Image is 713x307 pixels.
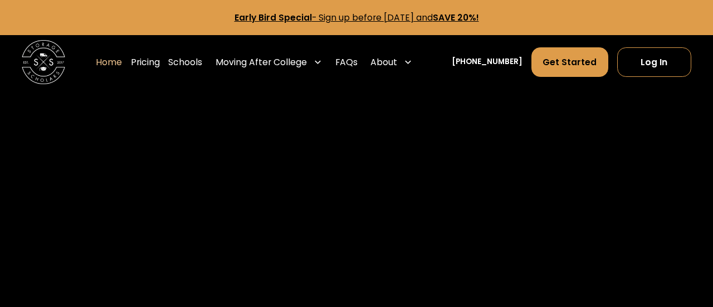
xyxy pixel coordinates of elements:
strong: Early Bird Special [235,12,312,23]
a: Early Bird Special- Sign up before [DATE] andSAVE 20%! [235,12,479,23]
a: FAQs [335,47,358,77]
a: Home [96,47,122,77]
div: About [370,56,397,69]
a: Get Started [531,47,608,77]
a: [PHONE_NUMBER] [452,56,522,68]
a: Pricing [131,47,160,77]
strong: SAVE 20%! [433,12,479,23]
a: Schools [168,47,202,77]
div: Moving After College [216,56,307,69]
a: Log In [617,47,691,77]
img: Storage Scholars main logo [22,40,65,84]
